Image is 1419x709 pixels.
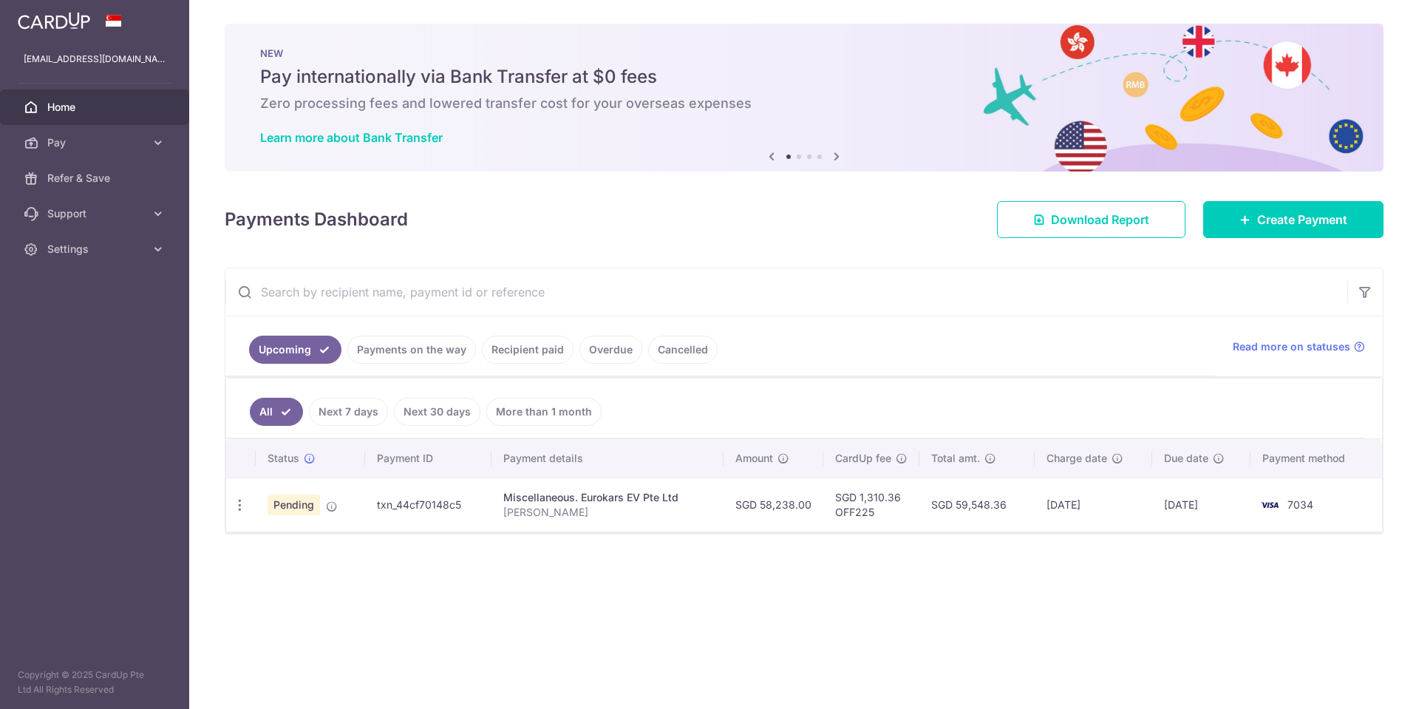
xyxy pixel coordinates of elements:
[491,439,724,478] th: Payment details
[1233,339,1350,354] span: Read more on statuses
[482,336,574,364] a: Recipient paid
[735,451,773,466] span: Amount
[579,336,642,364] a: Overdue
[18,12,90,30] img: CardUp
[260,47,1348,59] p: NEW
[1152,478,1250,532] td: [DATE]
[47,135,145,150] span: Pay
[394,398,480,426] a: Next 30 days
[24,52,166,67] p: [EMAIL_ADDRESS][DOMAIN_NAME]
[268,451,299,466] span: Status
[1255,496,1284,514] img: Bank Card
[724,478,823,532] td: SGD 58,238.00
[249,336,341,364] a: Upcoming
[309,398,388,426] a: Next 7 days
[919,478,1035,532] td: SGD 59,548.36
[1233,339,1365,354] a: Read more on statuses
[47,171,145,186] span: Refer & Save
[1164,451,1208,466] span: Due date
[365,439,491,478] th: Payment ID
[997,201,1185,238] a: Download Report
[225,268,1347,316] input: Search by recipient name, payment id or reference
[931,451,980,466] span: Total amt.
[823,478,919,532] td: SGD 1,310.36 OFF225
[503,490,712,505] div: Miscellaneous. Eurokars EV Pte Ltd
[835,451,891,466] span: CardUp fee
[47,242,145,257] span: Settings
[503,505,712,520] p: [PERSON_NAME]
[1257,211,1347,228] span: Create Payment
[486,398,602,426] a: More than 1 month
[225,206,408,233] h4: Payments Dashboard
[365,478,491,532] td: txn_44cf70148c5
[268,495,320,515] span: Pending
[1203,201,1384,238] a: Create Payment
[260,130,443,145] a: Learn more about Bank Transfer
[225,24,1384,172] img: Bank transfer banner
[47,206,145,221] span: Support
[1047,451,1107,466] span: Charge date
[1287,498,1313,511] span: 7034
[1051,211,1149,228] span: Download Report
[47,100,145,115] span: Home
[648,336,718,364] a: Cancelled
[250,398,303,426] a: All
[260,95,1348,112] h6: Zero processing fees and lowered transfer cost for your overseas expenses
[1035,478,1152,532] td: [DATE]
[260,65,1348,89] h5: Pay internationally via Bank Transfer at $0 fees
[347,336,476,364] a: Payments on the way
[1250,439,1382,478] th: Payment method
